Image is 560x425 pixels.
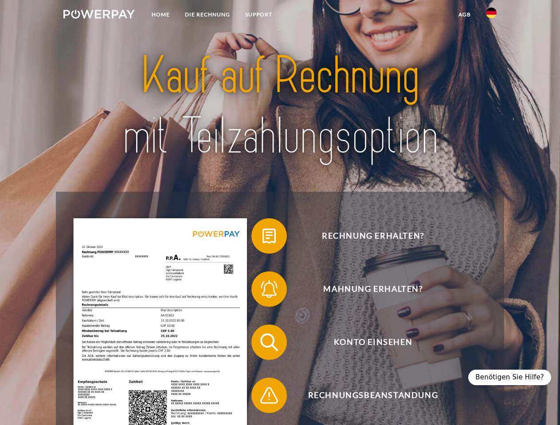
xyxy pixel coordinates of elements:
span: Rechnungsbeanstandung [264,378,482,413]
img: qb_search.svg [258,331,280,353]
img: logo-powerpay-white.svg [63,10,135,19]
a: SUPPORT [238,7,280,23]
span: Mahnung erhalten? [264,271,482,307]
button: Rechnungsbeanstandung [251,378,482,413]
button: Rechnung erhalten? [251,218,482,254]
a: agb [451,7,478,23]
img: de [486,8,497,18]
img: qb_warning.svg [258,384,280,406]
img: title-powerpay_de.svg [85,42,475,170]
a: Home [144,7,177,23]
div: Benötigen Sie Hilfe? [468,370,551,385]
img: qb_bell.svg [258,278,280,300]
button: Mahnung erhalten? [251,271,482,307]
span: Konto einsehen [264,325,482,360]
a: DIE RECHNUNG [177,7,238,23]
span: Rechnung erhalten? [264,218,482,254]
img: qb_bill.svg [258,225,280,247]
button: Konto einsehen [251,325,482,360]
